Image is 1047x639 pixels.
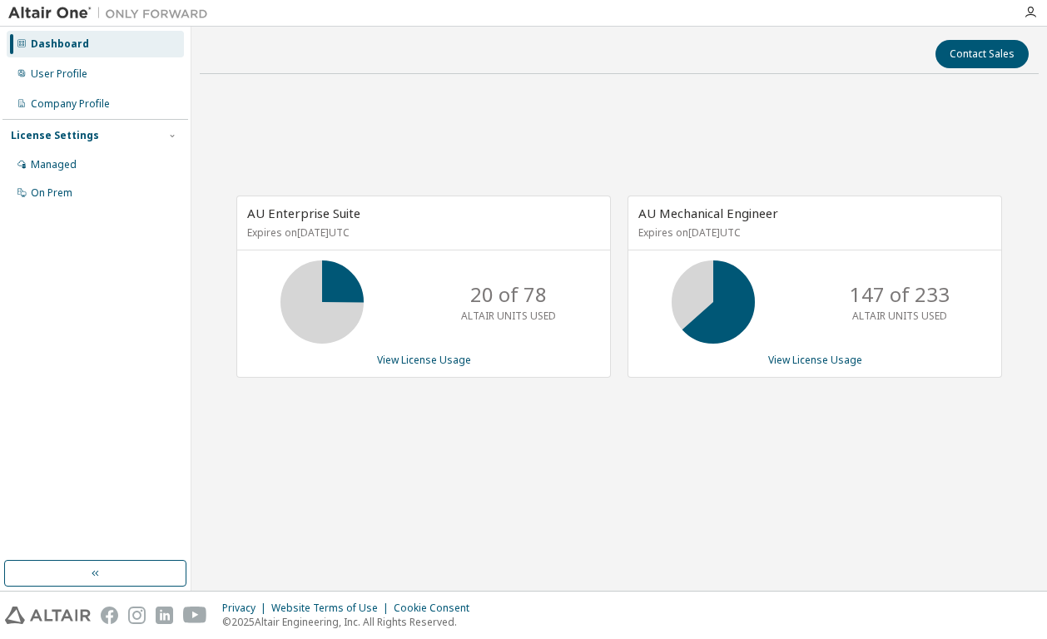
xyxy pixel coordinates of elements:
img: facebook.svg [101,607,118,624]
div: Cookie Consent [394,602,479,615]
span: AU Mechanical Engineer [638,205,778,221]
p: 147 of 233 [850,280,950,309]
div: Company Profile [31,97,110,111]
span: AU Enterprise Suite [247,205,360,221]
div: Dashboard [31,37,89,51]
img: youtube.svg [183,607,207,624]
p: Expires on [DATE] UTC [638,225,987,240]
img: altair_logo.svg [5,607,91,624]
div: License Settings [11,129,99,142]
p: © 2025 Altair Engineering, Inc. All Rights Reserved. [222,615,479,629]
div: Privacy [222,602,271,615]
div: Managed [31,158,77,171]
p: 20 of 78 [470,280,547,309]
img: instagram.svg [128,607,146,624]
button: Contact Sales [935,40,1029,68]
p: Expires on [DATE] UTC [247,225,596,240]
a: View License Usage [768,353,862,367]
div: On Prem [31,186,72,200]
a: View License Usage [377,353,471,367]
div: Website Terms of Use [271,602,394,615]
div: User Profile [31,67,87,81]
p: ALTAIR UNITS USED [461,309,556,323]
p: ALTAIR UNITS USED [852,309,947,323]
img: linkedin.svg [156,607,173,624]
img: Altair One [8,5,216,22]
